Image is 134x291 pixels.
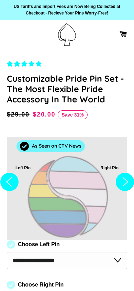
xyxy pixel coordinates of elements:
span: Save 31% [58,110,88,119]
h1: Customizable Pride Pin Set - The Most Flexible Pride Accessory In The World [7,73,127,104]
span: $29.00 [7,110,31,119]
label: Choose Right Pin [18,282,64,288]
label: Choose Left Pin [18,241,60,248]
button: Next slide [116,127,134,240]
img: Pin-Ace [58,23,76,46]
span: 4.83 stars [7,61,43,67]
span: $20.00 [33,111,56,118]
